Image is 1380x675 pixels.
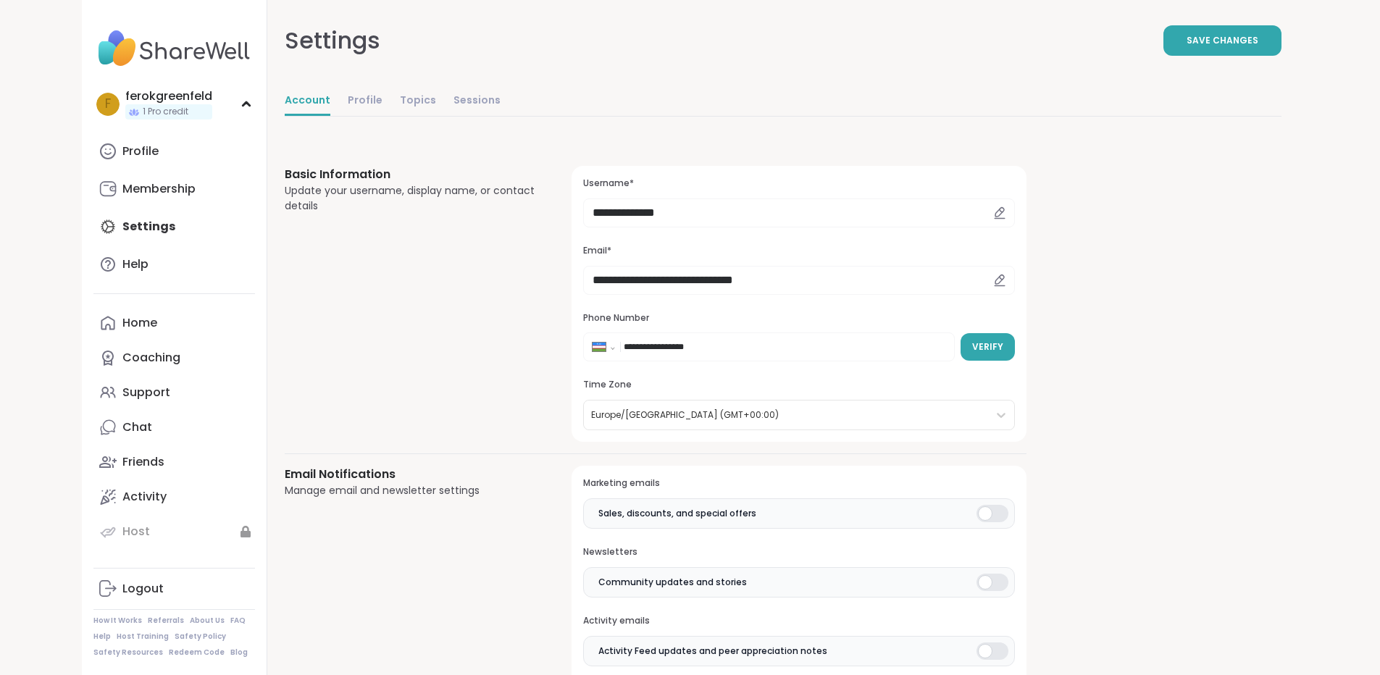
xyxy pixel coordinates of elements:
a: Activity [93,479,255,514]
a: Chat [93,410,255,445]
a: Redeem Code [169,647,225,658]
div: Update your username, display name, or contact details [285,183,538,214]
a: Host Training [117,632,169,642]
button: Save Changes [1163,25,1281,56]
a: Sessions [453,87,501,116]
span: 1 Pro credit [143,106,188,118]
button: Verify [961,333,1015,361]
a: How It Works [93,616,142,626]
h3: Activity emails [583,615,1014,627]
h3: Phone Number [583,312,1014,324]
div: Help [122,256,149,272]
span: Save Changes [1187,34,1258,47]
a: Host [93,514,255,549]
div: Logout [122,581,164,597]
a: Safety Policy [175,632,226,642]
a: Profile [93,134,255,169]
div: Activity [122,489,167,505]
div: Membership [122,181,196,197]
a: Membership [93,172,255,206]
a: About Us [190,616,225,626]
h3: Email* [583,245,1014,257]
a: FAQ [230,616,246,626]
a: Home [93,306,255,340]
a: Blog [230,647,248,658]
a: Help [93,632,111,642]
div: Support [122,385,170,401]
a: Topics [400,87,436,116]
span: Verify [972,340,1003,353]
div: ferokgreenfeld [125,88,212,104]
h3: Username* [583,177,1014,190]
span: Activity Feed updates and peer appreciation notes [598,645,827,658]
a: Account [285,87,330,116]
h3: Marketing emails [583,477,1014,490]
div: Settings [285,23,380,58]
h3: Time Zone [583,379,1014,391]
a: Profile [348,87,382,116]
div: Manage email and newsletter settings [285,483,538,498]
h3: Newsletters [583,546,1014,558]
a: Friends [93,445,255,479]
div: Chat [122,419,152,435]
span: f [105,95,111,114]
a: Coaching [93,340,255,375]
div: Friends [122,454,164,470]
img: ShareWell Nav Logo [93,23,255,74]
span: Community updates and stories [598,576,747,589]
div: Profile [122,143,159,159]
span: Sales, discounts, and special offers [598,507,756,520]
a: Safety Resources [93,647,163,658]
a: Logout [93,571,255,606]
div: Coaching [122,350,180,366]
h3: Basic Information [285,166,538,183]
a: Referrals [148,616,184,626]
div: Home [122,315,157,331]
h3: Email Notifications [285,466,538,483]
a: Help [93,247,255,282]
div: Host [122,524,150,540]
a: Support [93,375,255,410]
